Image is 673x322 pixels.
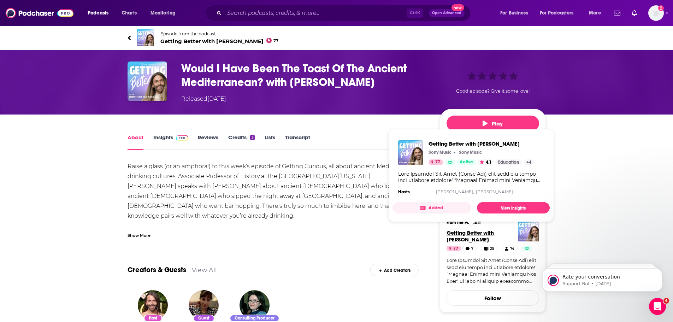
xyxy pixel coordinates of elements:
[398,171,544,183] div: Lore Ipsumdol Sit Amet (Conse Adi) elit sedd eiu tempo inci utlabore etdolore! “Magnaal Enimad mi...
[122,8,137,18] span: Charts
[510,245,514,252] span: 74
[370,264,419,276] div: Add Creators
[540,8,574,18] span: For Podcasters
[128,29,546,46] a: Getting Better with Jonathan Van NessEpisode from the podcastGetting Better with [PERSON_NAME]77
[230,315,279,322] div: Consulting Producer
[432,11,461,15] span: Open Advanced
[181,62,429,89] h1: Would I Have Been The Toast Of The Ancient Mediterranean? with Dr. Sarah E. Bond
[193,315,214,322] div: Guest
[524,159,534,165] a: +4
[460,159,473,166] span: Active
[198,134,218,150] a: Reviews
[189,290,219,320] img: Dr. Sarah E. Bond
[128,134,143,150] a: About
[138,290,168,320] img: Jonathan Van Ness
[176,135,188,141] img: Podchaser Pro
[83,7,118,19] button: open menu
[584,7,610,19] button: open menu
[481,246,497,251] a: 25
[250,135,254,140] div: 3
[429,9,465,17] button: Open AdvancedNew
[447,229,494,243] span: Getting Better with [PERSON_NAME]
[228,134,254,150] a: Credits3
[160,38,279,45] span: Getting Better with [PERSON_NAME]
[476,189,513,194] a: [PERSON_NAME]
[447,229,494,243] a: Getting Better with Jonathan Van Ness
[495,159,522,165] a: Education
[137,29,154,46] img: Getting Better with Jonathan Van Ness
[153,134,188,150] a: InsightsPodchaser Pro
[192,266,217,274] a: View All
[429,150,452,155] p: Sony Music
[128,265,186,274] a: Creators & Guests
[398,140,423,165] img: Getting Better with Jonathan Van Ness
[451,4,464,11] span: New
[224,7,407,19] input: Search podcasts, credits, & more...
[285,134,310,150] a: Transcript
[398,189,410,195] h4: Hosts
[500,8,528,18] span: For Business
[407,8,423,18] span: Ctrl K
[649,298,666,315] iframe: Intercom live chat
[462,246,477,251] a: 7
[589,8,601,18] span: More
[146,7,185,19] button: open menu
[447,290,539,306] button: Follow
[663,298,669,304] span: 4
[535,7,584,19] button: open menu
[240,290,270,320] img: Mary O'Hara
[658,5,664,11] svg: Add a profile image
[150,8,176,18] span: Monitoring
[117,7,141,19] a: Charts
[648,5,664,21] span: Logged in as dbartlett
[392,202,471,213] button: Added
[447,246,461,251] a: 77
[429,140,534,147] span: Getting Better with [PERSON_NAME]
[648,5,664,21] img: User Profile
[629,7,640,19] a: Show notifications dropdown
[128,62,167,101] img: Would I Have Been The Toast Of The Ancient Mediterranean? with Dr. Sarah E. Bond
[436,189,474,194] a: [PERSON_NAME],
[447,116,539,131] button: Play
[212,5,477,21] div: Search podcasts, credits, & more...
[429,159,443,165] a: 77
[459,150,482,155] p: Sony Music
[429,140,534,147] a: Getting Better with Jonathan Van Ness
[453,245,458,252] span: 77
[518,220,539,241] img: Getting Better with Jonathan Van Ness
[502,246,517,251] a: 74
[88,8,108,18] span: Podcasts
[490,245,494,252] span: 25
[477,202,550,213] a: View Insights
[273,39,278,42] span: 77
[181,95,226,103] div: Released [DATE]
[456,88,530,94] span: Good episode? Give it some love!
[483,120,503,127] span: Play
[144,315,162,322] div: Host
[532,253,673,303] iframe: Intercom notifications message
[457,150,482,155] a: Sony Music
[265,134,275,150] a: Lists
[478,159,494,165] button: 4.1
[495,7,537,19] button: open menu
[648,5,664,21] button: Show profile menu
[435,159,440,166] span: 77
[457,159,476,165] a: Active
[160,31,279,36] span: Episode from the podcast
[471,245,473,252] span: 7
[447,257,539,285] a: Lore Ipsumdol Sit Amet (Conse Adi) elit sedd eiu tempo inci utlabore etdolore! “Magnaal Enimad mi...
[611,7,623,19] a: Show notifications dropdown
[6,6,73,20] img: Podchaser - Follow, Share and Rate Podcasts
